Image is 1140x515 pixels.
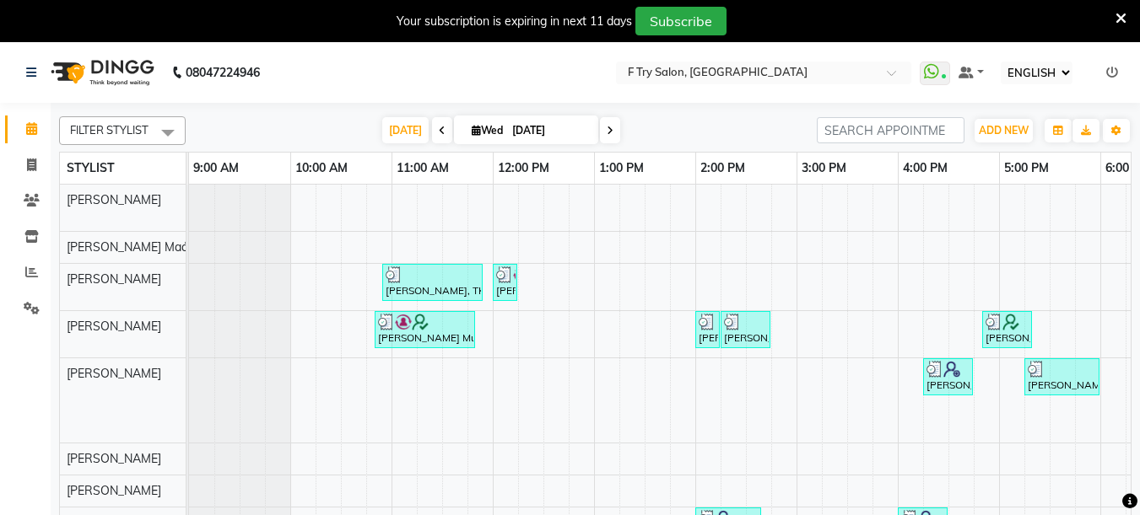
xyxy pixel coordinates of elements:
[507,118,592,143] input: 2025-09-03
[817,117,964,143] input: SEARCH APPOINTMENT
[494,266,516,298] div: [PERSON_NAME], TK04, 12:00 PM-12:15 PM, [PERSON_NAME]- Clean Shave/ Shape Crafting (M)
[67,451,161,466] span: [PERSON_NAME]
[392,156,453,180] a: 11:00 AM
[1000,156,1053,180] a: 5:00 PM
[975,119,1033,142] button: ADD NEW
[382,117,429,143] span: [DATE]
[67,160,115,175] span: STYLIST
[397,13,632,30] div: Your subscription is expiring in next 11 days
[696,156,749,180] a: 2:00 PM
[67,192,161,207] span: [PERSON_NAME]
[595,156,648,180] a: 1:00 PM
[984,314,1030,346] div: [PERSON_NAME], TK08, 04:50 PM-05:20 PM, Haircut and Hair Styling - Creative Haircut (M)
[635,7,727,35] button: Subscribe
[67,271,161,287] span: [PERSON_NAME]
[979,124,1029,137] span: ADD NEW
[67,366,161,381] span: [PERSON_NAME]
[67,239,198,255] span: [PERSON_NAME] Maám
[384,266,481,298] div: [PERSON_NAME], TK03, 10:55 AM-11:55 AM, Hair Spa - Davines Spa (Essential Care) NOU NOU Medium (F)
[376,314,473,346] div: [PERSON_NAME] Mutt, TK02, 10:50 AM-11:50 AM, Hair Colour - Hair Colour [MEDICAL_DATA] Free (M)
[70,123,149,137] span: FILTER STYLIST
[189,156,243,180] a: 9:00 AM
[925,361,971,393] div: [PERSON_NAME], TK05, 04:15 PM-04:45 PM, Styling - Blow Dry Medium (F) (₹450)
[1026,361,1098,393] div: [PERSON_NAME], TK09, 05:15 PM-06:00 PM, Haircut and Hair Styling - Creative Haircut (M),[PERSON_N...
[186,49,260,96] b: 08047224946
[899,156,952,180] a: 4:00 PM
[722,314,769,346] div: [PERSON_NAME], TK06, 02:15 PM-02:45 PM, Styling - Blow Dry Medium (F)
[494,156,554,180] a: 12:00 PM
[43,49,159,96] img: logo
[67,483,161,498] span: [PERSON_NAME]
[291,156,352,180] a: 10:00 AM
[67,319,161,334] span: [PERSON_NAME]
[697,314,718,346] div: [PERSON_NAME], TK06, 02:00 PM-02:15 PM, Hair Wash and Conditioning - Wash Medium (F)
[797,156,851,180] a: 3:00 PM
[467,124,507,137] span: Wed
